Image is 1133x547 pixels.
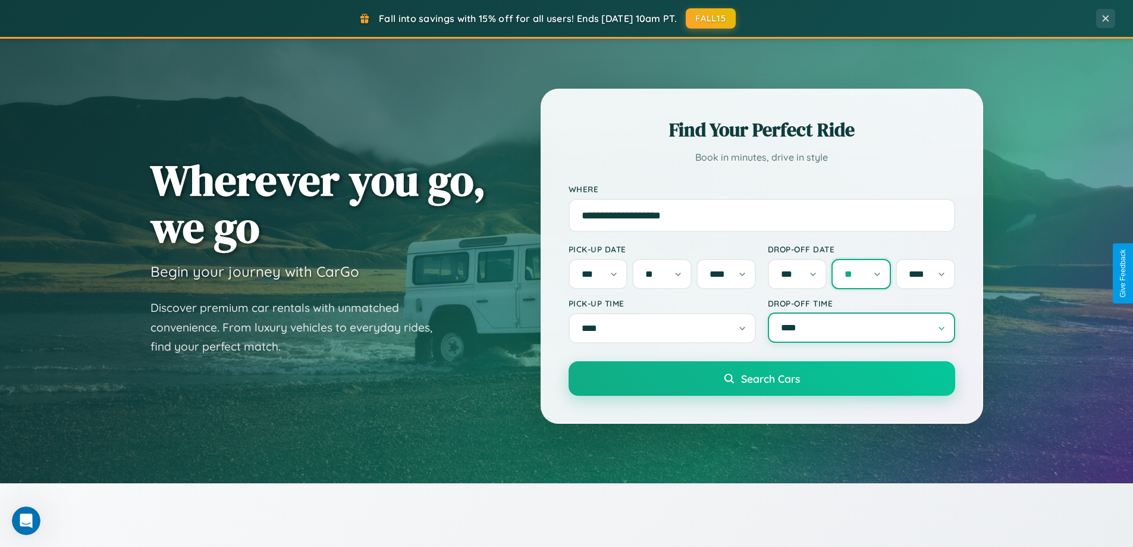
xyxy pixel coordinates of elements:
[150,298,448,357] p: Discover premium car rentals with unmatched convenience. From luxury vehicles to everyday rides, ...
[569,184,955,194] label: Where
[741,372,800,385] span: Search Cars
[569,149,955,166] p: Book in minutes, drive in style
[12,507,40,535] iframe: Intercom live chat
[150,157,486,251] h1: Wherever you go, we go
[768,298,955,308] label: Drop-off Time
[379,12,677,24] span: Fall into savings with 15% off for all users! Ends [DATE] 10am PT.
[150,262,359,280] h3: Begin your journey with CarGo
[569,361,955,396] button: Search Cars
[1119,249,1127,298] div: Give Feedback
[686,8,736,29] button: FALL15
[569,117,955,143] h2: Find Your Perfect Ride
[569,244,756,254] label: Pick-up Date
[768,244,955,254] label: Drop-off Date
[569,298,756,308] label: Pick-up Time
